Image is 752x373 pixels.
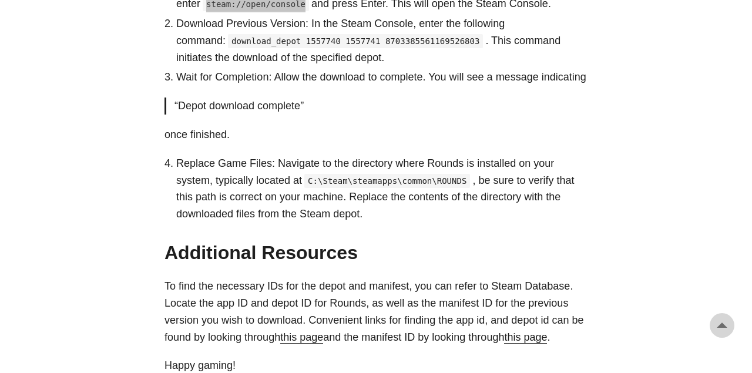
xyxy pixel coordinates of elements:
[174,98,579,115] p: “Depot download complete”
[228,34,483,48] code: download_depot 1557740 1557741 8703385561169526803
[164,241,587,264] h2: Additional Resources
[304,174,470,188] code: C:\Steam\steamapps\common\ROUNDS
[176,69,587,86] li: Wait for Completion: Allow the download to complete. You will see a message indicating
[280,331,323,343] a: this page
[710,313,734,338] a: go to top
[164,278,587,345] p: To find the necessary IDs for the depot and manifest, you can refer to Steam Database. Locate the...
[504,331,547,343] a: this page
[176,15,587,66] li: Download Previous Version: In the Steam Console, enter the following command: . This command init...
[176,155,587,223] li: Replace Game Files: Navigate to the directory where Rounds is installed on your system, typically...
[164,126,587,143] p: once finished.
